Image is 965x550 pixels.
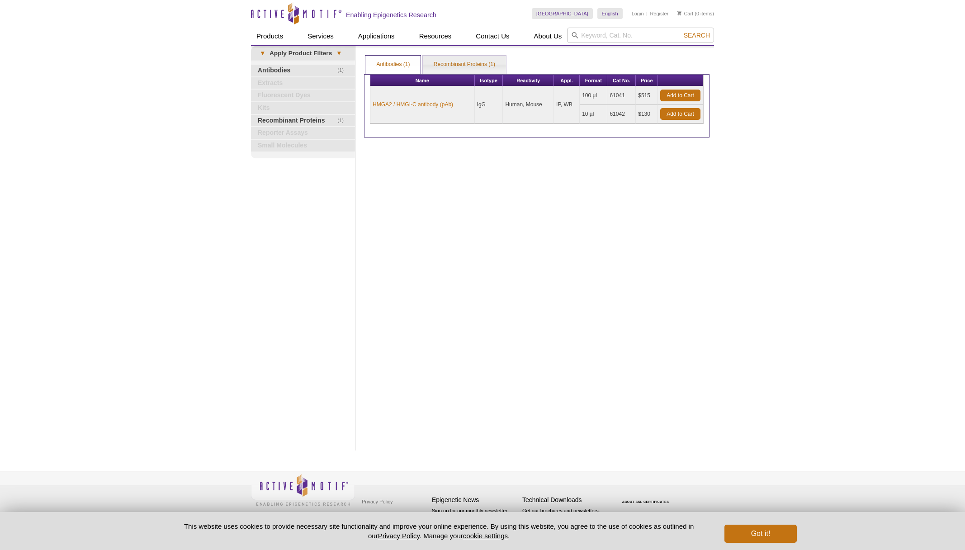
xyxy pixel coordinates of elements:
span: Search [684,32,710,39]
a: Contact Us [470,28,515,45]
th: Isotype [475,75,503,86]
th: Price [636,75,658,86]
a: Add to Cart [660,90,700,101]
a: Terms & Conditions [360,508,407,522]
th: Appl. [554,75,580,86]
p: Sign up for our monthly newsletter highlighting recent publications in the field of epigenetics. [432,507,518,538]
a: Extracts [251,77,355,89]
h4: Epigenetic News [432,496,518,504]
a: Kits [251,102,355,114]
a: Register [650,10,668,17]
button: Search [681,31,713,39]
td: 10 µl [580,105,607,123]
a: Privacy Policy [360,495,395,508]
a: Resources [414,28,457,45]
a: Recombinant Proteins (1) [423,56,506,74]
span: ▾ [332,49,346,57]
td: IgG [475,86,503,123]
a: Add to Cart [660,108,700,120]
th: Reactivity [503,75,554,86]
a: English [597,8,623,19]
a: Fluorescent Dyes [251,90,355,101]
h2: Enabling Epigenetics Research [346,11,436,19]
a: About Us [529,28,568,45]
a: Small Molecules [251,140,355,152]
td: $130 [636,105,658,123]
a: (1)Recombinant Proteins [251,115,355,127]
a: [GEOGRAPHIC_DATA] [532,8,593,19]
a: Antibodies (1) [365,56,421,74]
th: Cat No. [607,75,636,86]
p: Get our brochures and newsletters, or request them by mail. [522,507,608,530]
span: (1) [337,65,349,76]
button: cookie settings [463,532,508,540]
h4: Technical Downloads [522,496,608,504]
table: Click to Verify - This site chose Symantec SSL for secure e-commerce and confidential communicati... [613,487,681,507]
li: | [646,8,648,19]
a: Privacy Policy [378,532,420,540]
button: Got it! [724,525,797,543]
td: 100 µl [580,86,607,105]
a: HMGA2 / HMGI-C antibody (pAb) [373,100,453,109]
a: ABOUT SSL CERTIFICATES [622,500,669,503]
a: Services [302,28,339,45]
td: IP, WB [554,86,580,123]
td: Human, Mouse [503,86,554,123]
a: Cart [677,10,693,17]
td: 61041 [607,86,636,105]
a: Reporter Assays [251,127,355,139]
input: Keyword, Cat. No. [567,28,714,43]
span: (1) [337,115,349,127]
th: Name [370,75,475,86]
a: (1)Antibodies [251,65,355,76]
a: Login [632,10,644,17]
th: Format [580,75,607,86]
li: (0 items) [677,8,714,19]
a: Applications [353,28,400,45]
a: ▾Apply Product Filters▾ [251,46,355,61]
span: ▾ [255,49,270,57]
td: $515 [636,86,658,105]
td: 61042 [607,105,636,123]
img: Active Motif, [251,471,355,508]
img: Your Cart [677,11,681,15]
a: Products [251,28,289,45]
p: This website uses cookies to provide necessary site functionality and improve your online experie... [168,522,710,541]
